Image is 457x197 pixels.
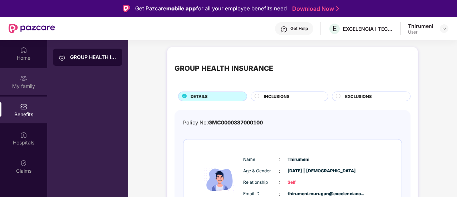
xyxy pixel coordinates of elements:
[343,25,393,32] div: EXCELENCIA I TECH CONSULTING PRIVATE LIMITED
[408,23,433,29] div: Thirumeni
[166,5,196,12] strong: mobile app
[264,93,290,100] span: INCLUSIONS
[345,93,372,100] span: EXCLUSIONS
[20,46,27,54] img: svg+xml;base64,PHN2ZyBpZD0iSG9tZSIgeG1sbnM9Imh0dHA6Ly93d3cudzMub3JnLzIwMDAvc3ZnIiB3aWR0aD0iMjAiIG...
[279,156,280,163] span: :
[279,178,280,186] span: :
[20,159,27,167] img: svg+xml;base64,PHN2ZyBpZD0iQ2xhaW0iIHhtbG5zPSJodHRwOi8vd3d3LnczLm9yZy8yMDAwL3N2ZyIgd2lkdGg9IjIwIi...
[336,5,339,13] img: Stroke
[292,5,337,13] a: Download Now
[20,103,27,110] img: svg+xml;base64,PHN2ZyBpZD0iQmVuZWZpdHMiIHhtbG5zPSJodHRwOi8vd3d3LnczLm9yZy8yMDAwL3N2ZyIgd2lkdGg9Ij...
[123,5,130,12] img: Logo
[243,179,279,186] span: Relationship
[20,131,27,138] img: svg+xml;base64,PHN2ZyBpZD0iSG9zcGl0YWxzIiB4bWxucz0iaHR0cDovL3d3dy53My5vcmcvMjAwMC9zdmciIHdpZHRoPS...
[288,156,323,163] span: Thirumeni
[175,63,273,74] div: GROUP HEALTH INSURANCE
[70,54,117,61] div: GROUP HEALTH INSURANCE
[9,24,55,33] img: New Pazcare Logo
[183,119,263,127] div: Policy No:
[408,29,433,35] div: User
[280,26,288,33] img: svg+xml;base64,PHN2ZyBpZD0iSGVscC0zMngzMiIgeG1sbnM9Imh0dHA6Ly93d3cudzMub3JnLzIwMDAvc3ZnIiB3aWR0aD...
[279,167,280,175] span: :
[333,24,337,33] span: E
[208,119,263,125] span: GMC0000387000100
[135,4,287,13] div: Get Pazcare for all your employee benefits need
[243,168,279,174] span: Age & Gender
[20,75,27,82] img: svg+xml;base64,PHN2ZyB3aWR0aD0iMjAiIGhlaWdodD0iMjAiIHZpZXdCb3g9IjAgMCAyMCAyMCIgZmlsbD0ibm9uZSIgeG...
[288,179,323,186] span: Self
[191,93,208,100] span: DETAILS
[59,54,66,61] img: svg+xml;base64,PHN2ZyB3aWR0aD0iMjAiIGhlaWdodD0iMjAiIHZpZXdCb3g9IjAgMCAyMCAyMCIgZmlsbD0ibm9uZSIgeG...
[288,168,323,174] span: [DATE] | [DEMOGRAPHIC_DATA]
[441,26,447,31] img: svg+xml;base64,PHN2ZyBpZD0iRHJvcGRvd24tMzJ4MzIiIHhtbG5zPSJodHRwOi8vd3d3LnczLm9yZy8yMDAwL3N2ZyIgd2...
[290,26,308,31] div: Get Help
[243,156,279,163] span: Name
